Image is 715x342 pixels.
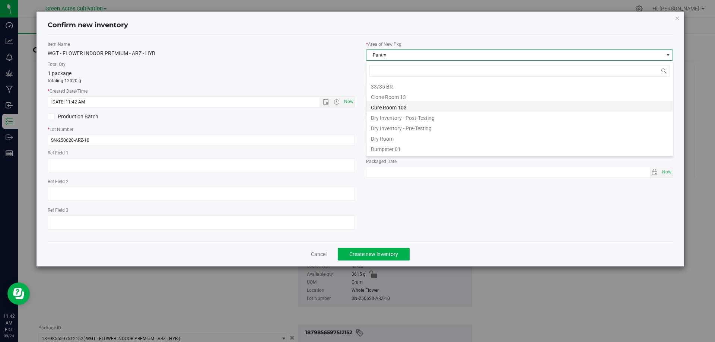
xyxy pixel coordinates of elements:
[48,77,355,84] p: totaling 12020 g
[48,178,355,185] label: Ref Field 2
[661,167,673,178] span: Set Current date
[48,61,355,68] label: Total Qty
[342,96,355,107] span: Set Current date
[48,113,196,121] label: Production Batch
[48,207,355,214] label: Ref Field 3
[338,248,410,261] button: Create new inventory
[366,41,673,48] label: Area of New Pkg
[48,126,355,133] label: Lot Number
[48,41,355,48] label: Item Name
[48,49,355,57] div: WGT - FLOWER INDOOR PREMIUM - ARZ - HYB
[650,167,661,178] span: select
[366,50,664,60] span: Pantry
[48,150,355,156] label: Ref Field 1
[349,251,398,257] span: Create new inventory
[48,70,71,76] span: 1 package
[320,99,332,105] span: Open the date view
[330,99,343,105] span: Open the time view
[311,250,327,258] a: Cancel
[366,158,673,165] label: Packaged Date
[7,282,30,305] iframe: Resource center
[660,167,673,178] span: select
[48,20,128,30] h4: Confirm new inventory
[48,88,355,95] label: Created Date/Time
